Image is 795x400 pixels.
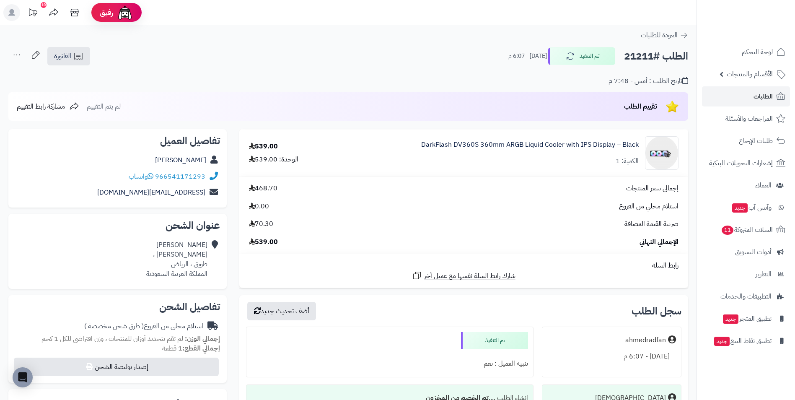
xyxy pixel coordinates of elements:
h2: تفاصيل الشحن [15,302,220,312]
span: 0.00 [249,202,269,211]
a: تطبيق نقاط البيعجديد [702,331,790,351]
button: أضف تحديث جديد [247,302,316,320]
a: إشعارات التحويلات البنكية [702,153,790,173]
span: التطبيقات والخدمات [720,291,772,302]
div: تم التنفيذ [461,332,528,349]
span: التقارير [756,268,772,280]
a: مشاركة رابط التقييم [17,101,79,112]
div: الوحدة: 539.00 [249,155,298,164]
div: [DATE] - 6:07 م [547,348,676,365]
span: ( طرق شحن مخصصة ) [84,321,144,331]
span: 11 [722,226,733,235]
button: إصدار بوليصة الشحن [14,358,219,376]
a: التقارير [702,264,790,284]
span: ضريبة القيمة المضافة [624,219,678,229]
span: الإجمالي النهائي [640,237,678,247]
a: العملاء [702,175,790,195]
a: لوحة التحكم [702,42,790,62]
div: استلام محلي من الفروع [84,322,203,331]
span: لوحة التحكم [742,46,773,58]
span: استلام محلي من الفروع [619,202,678,211]
span: تطبيق نقاط البيع [713,335,772,347]
div: 10 [41,2,47,8]
a: [EMAIL_ADDRESS][DOMAIN_NAME] [97,187,205,197]
a: السلات المتروكة11 [702,220,790,240]
h2: تفاصيل العميل [15,136,220,146]
a: الطلبات [702,86,790,106]
a: وآتس آبجديد [702,197,790,218]
a: الفاتورة [47,47,90,65]
h3: سجل الطلب [632,306,681,316]
small: [DATE] - 6:07 م [508,52,547,60]
span: جديد [723,314,738,324]
div: 539.00 [249,142,278,151]
a: 966541171293 [155,171,205,182]
a: المراجعات والأسئلة [702,109,790,129]
div: تنبيه العميل : نعم [251,356,528,372]
span: السلات المتروكة [721,224,773,236]
span: تطبيق المتجر [722,313,772,325]
span: إجمالي سعر المنتجات [626,184,678,193]
a: تحديثات المنصة [22,4,43,23]
span: الفاتورة [54,51,71,61]
a: تطبيق المتجرجديد [702,309,790,329]
span: 468.70 [249,184,277,193]
div: ahmedradfan [625,335,666,345]
img: 1749928676-202408270021892-90x90.png [645,136,678,170]
a: DarkFlash DV360S 360mm ARGB Liquid Cooler with IPS Display – Black [421,140,639,150]
img: ai-face.png [117,4,133,21]
span: جديد [714,337,730,346]
a: أدوات التسويق [702,242,790,262]
img: logo-2.png [738,23,787,40]
div: الكمية: 1 [616,156,639,166]
div: رابط السلة [243,261,685,270]
a: التطبيقات والخدمات [702,286,790,306]
div: تاريخ الطلب : أمس - 7:48 م [609,76,688,86]
span: العودة للطلبات [641,30,678,40]
a: طلبات الإرجاع [702,131,790,151]
button: تم التنفيذ [548,47,615,65]
span: وآتس آب [731,202,772,213]
span: رفيق [100,8,113,18]
span: المراجعات والأسئلة [725,113,773,125]
span: شارك رابط السلة نفسها مع عميل آخر [424,271,515,281]
span: طلبات الإرجاع [739,135,773,147]
span: 70.30 [249,219,273,229]
strong: إجمالي القطع: [182,343,220,353]
a: العودة للطلبات [641,30,688,40]
h2: عنوان الشحن [15,221,220,231]
span: إشعارات التحويلات البنكية [709,157,773,169]
div: Open Intercom Messenger [13,367,33,387]
span: لم يتم التقييم [87,101,121,112]
span: مشاركة رابط التقييم [17,101,65,112]
span: العملاء [755,179,772,191]
div: [PERSON_NAME] [PERSON_NAME] ، طويق ، الرياض المملكة العربية السعودية [146,240,207,278]
span: أدوات التسويق [735,246,772,258]
span: جديد [732,203,748,213]
a: [PERSON_NAME] [155,155,206,165]
a: شارك رابط السلة نفسها مع عميل آخر [412,270,515,281]
h2: الطلب #21211 [624,48,688,65]
span: لم تقم بتحديد أوزان للمنتجات ، وزن افتراضي للكل 1 كجم [41,334,183,344]
span: الطلبات [754,91,773,102]
span: 539.00 [249,237,278,247]
strong: إجمالي الوزن: [185,334,220,344]
a: واتساب [129,171,153,182]
span: تقييم الطلب [624,101,657,112]
small: 1 قطعة [162,343,220,353]
span: الأقسام والمنتجات [727,68,773,80]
